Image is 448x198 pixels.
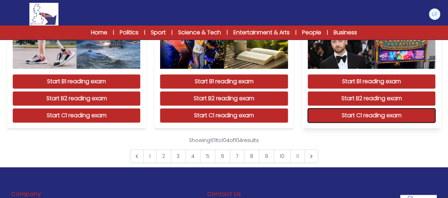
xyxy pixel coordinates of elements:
[308,108,435,123] button: Start C1 reading exam
[7,3,81,26] a: Logo
[327,29,328,36] span: |
[144,29,145,36] span: |
[215,149,230,163] a: Go to page 6
[234,137,242,144] span: 104
[171,149,186,163] a: Go to page 3
[185,149,200,163] a: Go to page 4
[259,149,274,163] a: Go to page 9
[76,23,140,69] img: PRACTICE EXAM 3
[178,28,221,37] a: Science & Tech
[13,23,76,69] img: PRACTICE EXAM 3
[151,28,166,37] a: Sport
[200,149,215,163] a: Go to page 5
[372,23,435,69] img: PRACTICE EXAM 1
[160,23,224,69] img: PRACTICE EXAM 2
[334,28,357,37] a: Business
[156,149,171,163] a: Go to page 2
[143,149,157,163] a: Go to page 1
[222,137,229,144] span: 104
[302,28,321,37] a: People
[224,23,288,69] img: PRACTICE EXAM 2
[171,29,172,36] span: |
[130,149,143,163] a: &laquo; Previous
[230,149,244,163] a: Go to page 7
[210,137,216,144] span: 101
[305,149,318,163] span: Next &raquo;
[244,149,259,163] a: Go to page 8
[233,28,290,37] a: Entertainment & Arts
[120,28,138,37] a: Politics
[227,29,228,36] span: |
[189,137,259,144] p: Showing to of results
[274,149,290,163] a: Go to page 10
[308,23,372,69] img: PRACTICE EXAM 1
[91,28,107,37] a: Home
[295,29,296,36] span: |
[160,91,288,106] button: Start B2 reading exam
[13,108,140,123] button: Start C1 reading exam
[160,108,288,123] button: Start C1 reading exam
[160,74,288,89] button: Start B1 reading exam
[13,91,140,106] button: Start B2 reading exam
[290,149,305,163] span: 11
[130,137,318,163] nav: Pagination Navigation
[113,29,114,36] span: |
[13,74,140,89] button: Start B1 reading exam
[29,3,58,26] img: Logo
[429,9,440,20] img: Lorenzo Filicetti
[308,74,435,89] button: Start B1 reading exam
[308,91,435,106] button: Start B2 reading exam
